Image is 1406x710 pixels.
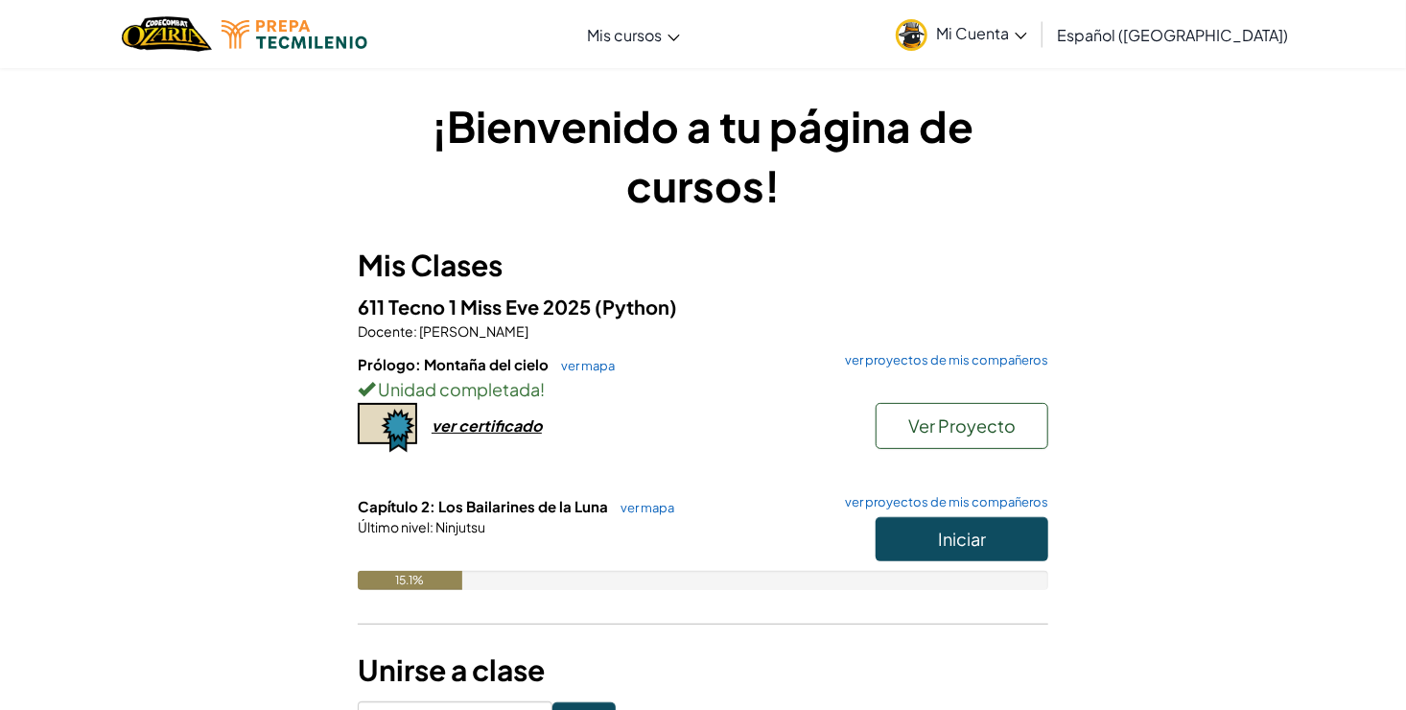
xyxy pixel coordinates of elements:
span: Docente [358,322,413,340]
span: Español ([GEOGRAPHIC_DATA]) [1058,25,1289,45]
h3: Mis Clases [358,244,1048,287]
a: ver proyectos de mis compañeros [835,354,1048,367]
a: Mi Cuenta [886,4,1037,64]
img: Home [122,14,211,54]
h3: Unirse a clase [358,649,1048,692]
img: avatar [896,19,927,51]
button: Iniciar [876,517,1048,561]
span: Prólogo: Montaña del cielo [358,355,551,373]
span: Mi Cuenta [937,23,1027,43]
span: Capítulo 2: Los Bailarines de la Luna [358,497,611,515]
a: Ozaria by CodeCombat logo [122,14,211,54]
img: Tecmilenio logo [222,20,367,49]
span: Ver Proyecto [908,414,1016,437]
span: Mis cursos [588,25,663,45]
span: ! [540,378,545,400]
a: ver mapa [611,500,674,515]
a: ver certificado [358,415,542,436]
a: ver proyectos de mis compañeros [835,496,1048,509]
a: Español ([GEOGRAPHIC_DATA]) [1048,9,1299,60]
span: : [413,322,417,340]
span: [PERSON_NAME] [417,322,528,340]
span: 611 Tecno 1 Miss Eve 2025 [358,295,595,319]
a: ver mapa [551,358,615,373]
div: 15.1% [358,571,462,590]
span: Unidad completada [375,378,540,400]
span: Último nivel [358,518,430,535]
img: certificate-icon.png [358,403,417,453]
span: Ninjutsu [434,518,485,535]
div: ver certificado [432,415,542,436]
a: Mis cursos [578,9,690,60]
h1: ¡Bienvenido a tu página de cursos! [358,96,1048,215]
span: (Python) [595,295,677,319]
button: Ver Proyecto [876,403,1048,449]
span: Iniciar [938,528,986,550]
span: : [430,518,434,535]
